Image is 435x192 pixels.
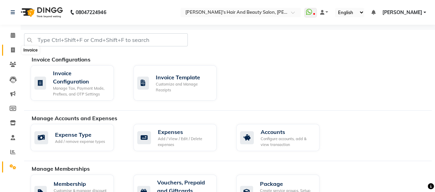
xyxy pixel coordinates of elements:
div: Package [260,180,314,188]
div: Add / remove expense types [55,139,105,145]
div: Add / View / Edit / Delete expenses [158,136,211,147]
div: Invoice Template [156,73,211,81]
a: Invoice TemplateCustomize and Manage Receipts [133,65,226,101]
a: AccountsConfigure accounts, add & view transaction [236,124,329,151]
div: Customize and Manage Receipts [156,81,211,93]
div: Expenses [158,128,211,136]
input: Type Ctrl+Shift+F or Cmd+Shift+F to search [24,33,188,46]
div: Configure accounts, add & view transaction [261,136,314,147]
a: Expense TypeAdd / remove expense types [31,124,123,151]
a: Invoice ConfigurationManage Tax, Payment Mode, Prefixes, and OTP Settings [31,65,123,101]
div: Membership [54,180,108,188]
b: 08047224946 [76,3,106,22]
div: Invoice Configuration [53,69,108,86]
div: Expense Type [55,131,105,139]
a: ExpensesAdd / View / Edit / Delete expenses [133,124,226,151]
div: Invoice [22,46,39,54]
div: Accounts [261,128,314,136]
img: logo [18,3,65,22]
div: Manage Tax, Payment Mode, Prefixes, and OTP Settings [53,86,108,97]
span: [PERSON_NAME] [382,9,422,16]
